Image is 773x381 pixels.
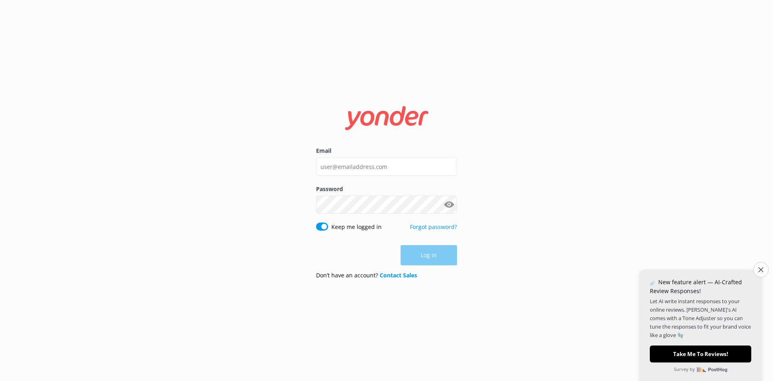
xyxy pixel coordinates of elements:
a: Contact Sales [380,271,417,279]
p: Don’t have an account? [316,271,417,280]
input: user@emailaddress.com [316,158,457,176]
label: Password [316,185,457,194]
label: Keep me logged in [331,223,382,231]
button: Show password [441,197,457,213]
label: Email [316,146,457,155]
a: Forgot password? [410,223,457,231]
